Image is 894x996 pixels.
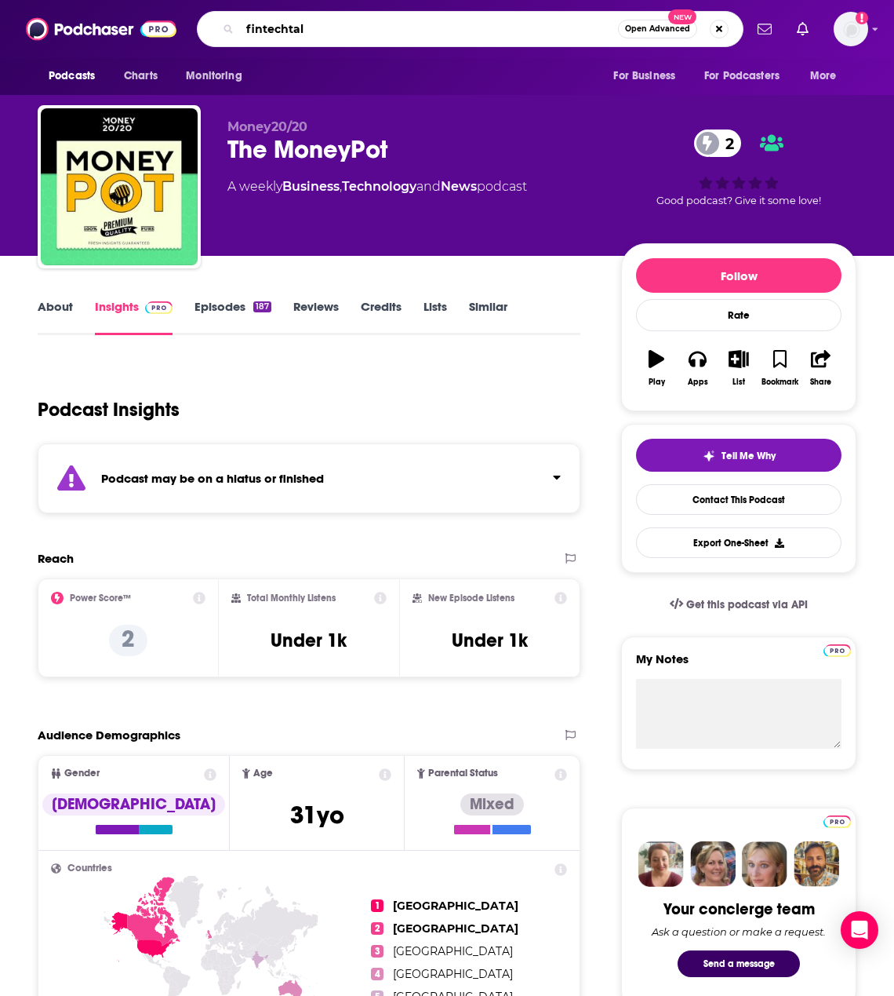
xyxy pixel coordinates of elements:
[759,340,800,396] button: Bookmark
[393,899,518,913] span: [GEOGRAPHIC_DATA]
[64,768,100,779] span: Gender
[371,922,383,935] span: 2
[101,471,324,486] strong: Podcast may be on a hiatus or finished
[423,299,447,335] a: Lists
[718,340,759,396] button: List
[686,598,808,611] span: Get this podcast via API
[393,921,518,936] span: [GEOGRAPHIC_DATA]
[460,794,524,815] div: Mixed
[282,179,340,194] a: Business
[663,899,815,919] div: Your concierge team
[428,768,498,779] span: Parental Status
[253,301,271,312] div: 187
[613,65,675,87] span: For Business
[26,14,176,44] img: Podchaser - Follow, Share and Rate Podcasts
[618,20,697,38] button: Open AdvancedNew
[290,800,344,830] span: 31 yo
[109,625,147,656] p: 2
[656,195,821,206] span: Good podcast? Give it some love!
[38,398,180,421] h1: Podcast Insights
[253,768,273,779] span: Age
[227,119,307,134] span: Money20/20
[41,108,198,265] img: The MoneyPot
[810,378,831,387] div: Share
[834,12,868,46] button: Show profile menu
[95,299,173,335] a: InsightsPodchaser Pro
[794,841,839,887] img: Jon Profile
[428,593,514,604] h2: New Episode Listens
[636,484,841,515] a: Contact This Podcast
[688,378,708,387] div: Apps
[194,299,271,335] a: Episodes187
[636,439,841,472] button: tell me why sparkleTell Me Why
[240,16,618,42] input: Search podcasts, credits, & more...
[114,61,167,91] a: Charts
[197,11,743,47] div: Search podcasts, credits, & more...
[841,911,878,949] div: Open Intercom Messenger
[49,65,95,87] span: Podcasts
[690,841,736,887] img: Barbara Profile
[694,61,802,91] button: open menu
[361,299,402,335] a: Credits
[602,61,695,91] button: open menu
[38,551,74,566] h2: Reach
[801,340,841,396] button: Share
[340,179,342,194] span: ,
[710,130,742,157] span: 2
[393,944,513,958] span: [GEOGRAPHIC_DATA]
[704,65,780,87] span: For Podcasters
[703,450,715,462] img: tell me why sparkle
[856,12,868,24] svg: Add a profile image
[371,945,383,958] span: 3
[636,340,677,396] button: Play
[751,16,778,42] a: Show notifications dropdown
[799,61,856,91] button: open menu
[790,16,815,42] a: Show notifications dropdown
[342,179,416,194] a: Technology
[761,378,798,387] div: Bookmark
[636,299,841,331] div: Rate
[227,177,527,196] div: A weekly podcast
[452,629,528,652] h3: Under 1k
[678,950,800,977] button: Send a message
[70,593,131,604] h2: Power Score™
[823,642,851,657] a: Pro website
[657,586,820,624] a: Get this podcast via API
[67,863,112,874] span: Countries
[721,450,776,462] span: Tell Me Why
[38,61,115,91] button: open menu
[371,968,383,980] span: 4
[175,61,262,91] button: open menu
[469,299,507,335] a: Similar
[293,299,339,335] a: Reviews
[38,299,73,335] a: About
[441,179,477,194] a: News
[416,179,441,194] span: and
[636,651,841,679] label: My Notes
[145,301,173,314] img: Podchaser Pro
[247,593,336,604] h2: Total Monthly Listens
[823,813,851,828] a: Pro website
[810,65,837,87] span: More
[625,25,690,33] span: Open Advanced
[732,378,745,387] div: List
[42,794,225,815] div: [DEMOGRAPHIC_DATA]
[823,815,851,828] img: Podchaser Pro
[621,119,856,217] div: 2Good podcast? Give it some love!
[271,629,347,652] h3: Under 1k
[834,12,868,46] span: Logged in as mresewehr
[636,258,841,293] button: Follow
[38,728,180,742] h2: Audience Demographics
[823,644,851,657] img: Podchaser Pro
[834,12,868,46] img: User Profile
[186,65,242,87] span: Monitoring
[694,130,742,157] a: 2
[124,65,158,87] span: Charts
[638,841,684,887] img: Sydney Profile
[393,967,513,981] span: [GEOGRAPHIC_DATA]
[677,340,718,396] button: Apps
[649,378,665,387] div: Play
[668,9,696,24] span: New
